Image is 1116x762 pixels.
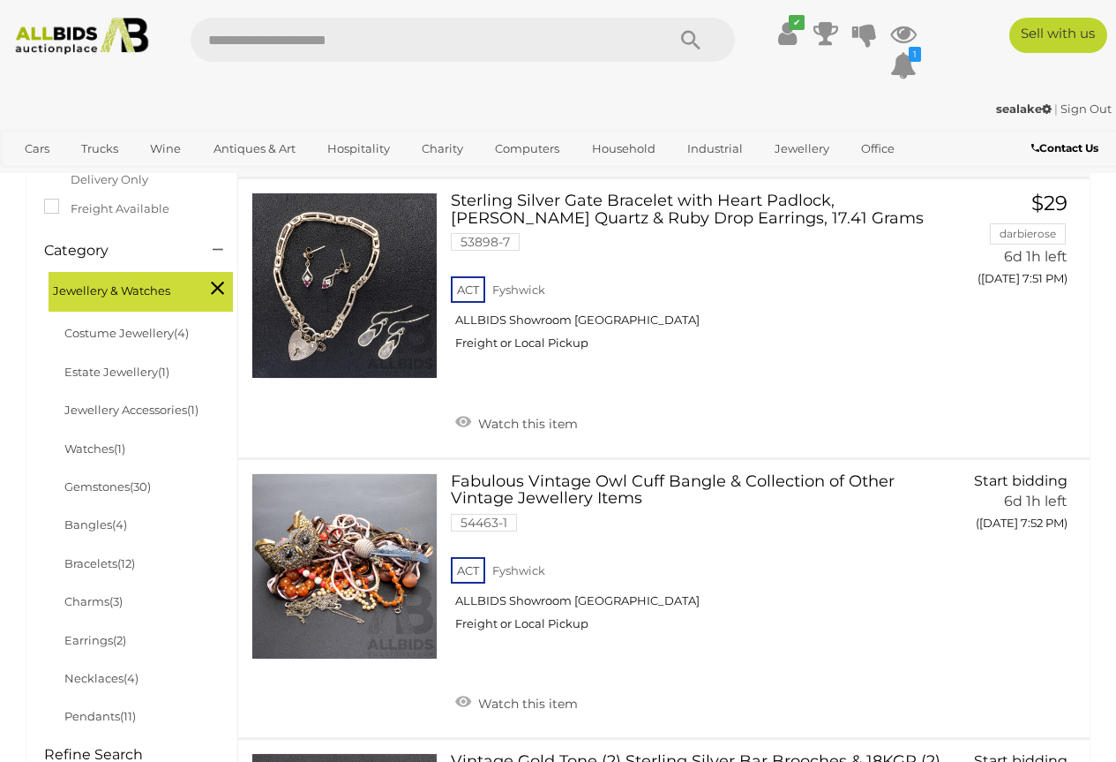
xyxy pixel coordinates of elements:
i: ✔ [789,15,805,30]
a: Sterling Silver Gate Bracelet with Heart Padlock, [PERSON_NAME] Quartz & Ruby Drop Earrings, 17.4... [464,192,934,365]
span: (1) [187,403,198,417]
a: Cars [13,134,61,163]
a: Household [580,134,667,163]
span: (11) [120,709,136,723]
strong: sealake [996,102,1052,116]
a: Bracelets(12) [64,556,135,570]
a: Contact Us [1031,139,1103,158]
a: Jewellery Accessories(1) [64,403,198,417]
a: Fabulous Vintage Owl Cuff Bangle & Collection of Other Vintage Jewellery Items 54463-1 ACT Fyshwi... [464,473,934,645]
a: Earrings(2) [64,633,126,647]
i: 1 [909,47,921,62]
span: (3) [109,594,123,608]
a: [GEOGRAPHIC_DATA] [81,163,229,192]
a: Estate Jewellery(1) [64,365,169,379]
a: Trucks [70,134,130,163]
b: Contact Us [1031,141,1098,155]
a: Start bidding 6d 1h left ([DATE] 7:52 PM) [961,473,1072,540]
a: sealake [996,102,1054,116]
span: | [1054,102,1058,116]
span: (1) [114,441,125,456]
a: ✔ [774,18,800,49]
a: Sports [13,163,72,192]
span: $29 [1031,191,1067,215]
img: Allbids.com.au [8,18,155,55]
a: Watch this item [451,689,582,715]
a: Pendants(11) [64,709,136,723]
span: (30) [130,479,151,494]
button: Search [647,18,735,62]
a: 1 [890,49,917,81]
a: Charms(3) [64,594,123,608]
h4: Category [44,243,186,259]
label: Freight Available [44,199,169,219]
a: Hospitality [316,134,401,163]
a: Industrial [676,134,754,163]
span: (4) [124,671,139,685]
a: $29 darbierose 6d 1h left ([DATE] 7:51 PM) [961,192,1072,296]
a: Watch this item [451,409,582,435]
span: (4) [174,326,189,340]
span: Watch this item [474,696,578,712]
span: (12) [117,556,135,570]
a: Charity [410,134,475,163]
a: Computers [483,134,571,163]
a: Necklaces(4) [64,671,139,685]
span: (2) [113,633,126,647]
a: Watches(1) [64,441,125,456]
a: Gemstones(30) [64,479,151,494]
a: Costume Jewellery(4) [64,326,189,340]
a: Antiques & Art [202,134,307,163]
a: Bangles(4) [64,517,127,532]
a: Wine [139,134,192,163]
a: Jewellery [763,134,841,163]
span: (4) [112,517,127,532]
span: Watch this item [474,416,578,432]
a: Sell with us [1009,18,1107,53]
span: Jewellery & Watches [53,276,185,301]
a: Office [850,134,906,163]
a: Sign Out [1060,102,1112,116]
span: Start bidding [974,472,1067,489]
span: (1) [158,365,169,379]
